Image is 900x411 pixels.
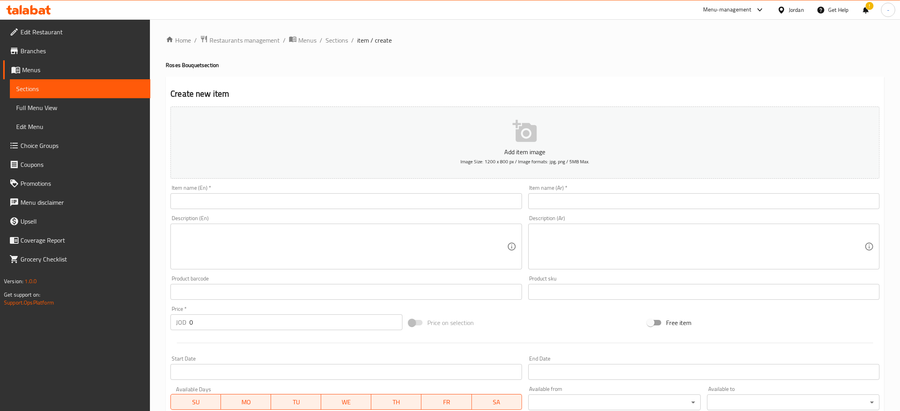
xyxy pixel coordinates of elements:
[271,394,321,410] button: TU
[321,394,371,410] button: WE
[357,35,392,45] span: item / create
[21,217,144,226] span: Upsell
[21,27,144,37] span: Edit Restaurant
[789,6,804,14] div: Jordan
[21,141,144,150] span: Choice Groups
[224,396,268,408] span: MO
[283,35,286,45] li: /
[528,284,879,300] input: Please enter product sku
[3,41,150,60] a: Branches
[170,106,879,179] button: Add item imageImage Size: 1200 x 800 px / Image formats: jpg, png / 5MB Max.
[320,35,322,45] li: /
[371,394,421,410] button: TH
[475,396,519,408] span: SA
[289,35,316,45] a: Menus
[3,250,150,269] a: Grocery Checklist
[170,88,879,100] h2: Create new item
[21,254,144,264] span: Grocery Checklist
[324,396,368,408] span: WE
[3,136,150,155] a: Choice Groups
[326,35,348,45] a: Sections
[3,174,150,193] a: Promotions
[427,318,474,327] span: Price on selection
[472,394,522,410] button: SA
[176,318,186,327] p: JOD
[170,394,221,410] button: SU
[374,396,418,408] span: TH
[200,35,280,45] a: Restaurants management
[3,231,150,250] a: Coverage Report
[22,65,144,75] span: Menus
[21,198,144,207] span: Menu disclaimer
[4,276,23,286] span: Version:
[21,160,144,169] span: Coupons
[4,290,40,300] span: Get support on:
[666,318,691,327] span: Free item
[887,6,889,14] span: -
[221,394,271,410] button: MO
[10,98,150,117] a: Full Menu View
[4,297,54,308] a: Support.OpsPlatform
[174,396,218,408] span: SU
[166,61,884,69] h4: Roses Bouquet section
[10,79,150,98] a: Sections
[16,103,144,112] span: Full Menu View
[21,46,144,56] span: Branches
[189,314,402,330] input: Please enter price
[425,396,468,408] span: FR
[421,394,472,410] button: FR
[3,155,150,174] a: Coupons
[16,122,144,131] span: Edit Menu
[10,117,150,136] a: Edit Menu
[166,35,884,45] nav: breadcrumb
[707,394,879,410] div: ​
[210,35,280,45] span: Restaurants management
[3,60,150,79] a: Menus
[3,22,150,41] a: Edit Restaurant
[170,193,522,209] input: Enter name En
[24,276,37,286] span: 1.0.0
[21,235,144,245] span: Coverage Report
[460,157,589,166] span: Image Size: 1200 x 800 px / Image formats: jpg, png / 5MB Max.
[298,35,316,45] span: Menus
[274,396,318,408] span: TU
[170,284,522,300] input: Please enter product barcode
[703,5,752,15] div: Menu-management
[194,35,197,45] li: /
[351,35,354,45] li: /
[3,193,150,212] a: Menu disclaimer
[166,35,191,45] a: Home
[21,179,144,188] span: Promotions
[183,147,867,157] p: Add item image
[16,84,144,93] span: Sections
[528,193,879,209] input: Enter name Ar
[528,394,701,410] div: ​
[3,212,150,231] a: Upsell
